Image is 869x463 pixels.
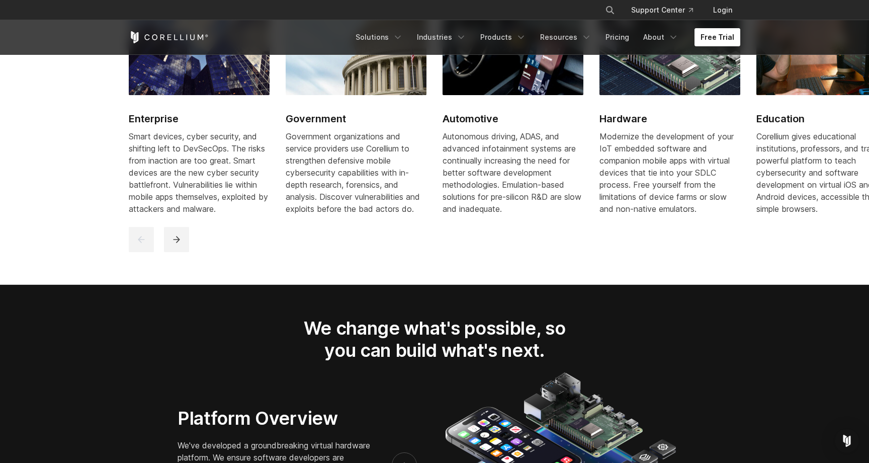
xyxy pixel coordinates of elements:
[705,1,740,19] a: Login
[129,130,270,215] div: Smart devices, cyber security, and shifting left to DevSecOps. The risks from inaction are too gr...
[443,111,583,126] h2: Automotive
[623,1,701,19] a: Support Center
[178,407,372,429] h3: Platform Overview
[164,227,189,252] button: next
[599,111,740,126] h2: Hardware
[601,1,619,19] button: Search
[350,28,740,46] div: Navigation Menu
[129,227,154,252] button: previous
[599,28,635,46] a: Pricing
[593,1,740,19] div: Navigation Menu
[411,28,472,46] a: Industries
[129,7,270,226] a: Enterprise Enterprise Smart devices, cyber security, and shifting left to DevSecOps. The risks fr...
[286,7,426,226] a: Government Government Government organizations and service providers use Corellium to strengthen ...
[637,28,684,46] a: About
[129,31,209,43] a: Corellium Home
[443,130,583,215] div: Autonomous driving, ADAS, and advanced infotainment systems are continually increasing the need f...
[443,7,583,226] a: Automotive Automotive Autonomous driving, ADAS, and advanced infotainment systems are continually...
[694,28,740,46] a: Free Trial
[286,111,426,126] h2: Government
[599,7,740,226] a: Hardware Hardware Modernize the development of your IoT embedded software and companion mobile ap...
[534,28,597,46] a: Resources
[287,317,582,362] h2: We change what's possible, so you can build what's next.
[835,429,859,453] div: Open Intercom Messenger
[129,111,270,126] h2: Enterprise
[350,28,409,46] a: Solutions
[474,28,532,46] a: Products
[599,131,734,214] span: Modernize the development of your IoT embedded software and companion mobile apps with virtual de...
[286,130,426,215] div: Government organizations and service providers use Corellium to strengthen defensive mobile cyber...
